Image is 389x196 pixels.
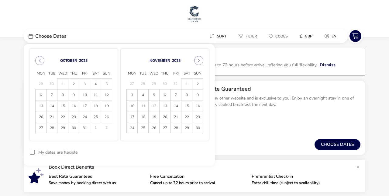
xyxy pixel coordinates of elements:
td: 23 [192,111,203,122]
td: 19 [101,100,112,111]
span: 8 [58,90,68,100]
td: 25 [138,122,149,133]
td: 20 [36,111,46,122]
span: 15 [182,101,192,111]
naf-pibe-menu-bar-item: Sort [205,32,234,40]
button: Codes [264,32,292,40]
naf-pibe-menu-bar-item: Codes [264,32,295,40]
td: 26 [149,122,160,133]
td: 28 [170,122,181,133]
span: 3 [127,90,137,100]
button: Previous Month [35,56,44,65]
td: 13 [36,100,46,111]
span: 29 [182,123,192,133]
button: Choose Year [172,58,181,63]
span: 28 [171,123,181,133]
td: 20 [160,111,170,122]
span: 17 [127,112,137,122]
span: 5 [149,90,159,100]
td: 19 [149,111,160,122]
td: 29 [36,79,46,89]
td: 30 [46,79,57,89]
span: 11 [91,90,101,100]
img: Main Website [187,5,202,23]
td: 12 [149,100,160,111]
span: Sun [101,69,112,78]
button: Sort [205,32,231,40]
p: Best Rate Guaranteed [49,174,145,179]
p: This offer is not available on any other website and is exclusive to you! Enjoy an overnight stay... [157,95,360,108]
td: 3 [79,79,90,89]
span: 7 [47,90,57,100]
p: Preferential Check-in [252,174,348,179]
button: Dismiss [320,62,336,68]
span: 10 [80,90,90,100]
td: 16 [68,100,79,111]
span: 25 [138,123,148,133]
span: 24 [127,123,137,133]
span: 22 [58,112,68,122]
td: 2 [192,79,203,89]
td: 24 [79,111,90,122]
td: 29 [149,79,160,89]
td: 1 [57,79,68,89]
p: Save money by booking direct with us [49,181,145,185]
td: 24 [127,122,138,133]
span: 7 [171,90,181,100]
span: 31 [80,123,90,133]
td: 3 [127,89,138,100]
td: 23 [68,111,79,122]
button: Choose Year [79,58,88,63]
p: Book Direct Benefits [49,165,353,170]
span: 8 [182,90,192,100]
td: 21 [170,111,181,122]
i: £ [300,33,302,39]
span: 12 [149,101,159,111]
span: Choose Dates [35,34,67,39]
td: 8 [57,89,68,100]
span: Wed [149,69,160,78]
span: Tue [46,69,57,78]
span: Filter [246,34,257,39]
td: 15 [57,100,68,111]
span: 11 [138,101,148,111]
td: 18 [138,111,149,122]
p: Cancel up to 72 hours prior to arrival [150,181,247,185]
naf-pibe-menu-bar-item: en [320,32,344,40]
span: 27 [36,123,46,133]
button: Filter [234,32,262,40]
div: Best Available B&B Rate GuaranteedThis offer is not available on any other website and is exclusi... [152,81,365,123]
span: 18 [138,112,148,122]
span: 26 [102,112,112,122]
span: 1 [182,79,192,89]
span: Thu [68,69,79,78]
td: 15 [181,100,192,111]
span: 22 [182,112,192,122]
span: 16 [69,101,79,111]
span: 2 [193,79,203,89]
span: 4 [138,90,148,100]
td: 9 [68,89,79,100]
button: Choose dates [315,139,360,150]
td: 14 [46,100,57,111]
span: 28 [47,123,57,133]
span: 23 [193,112,203,122]
td: 4 [138,89,149,100]
span: Wed [57,69,68,78]
span: Fri [170,69,181,78]
span: GBP [305,34,312,39]
td: 7 [170,89,181,100]
span: Codes [275,34,287,39]
span: 25 [91,112,101,122]
h2: Best Available B&B Rate Guaranteed [157,86,360,93]
span: Sun [192,69,203,78]
td: 11 [90,89,101,100]
span: Mon [127,69,138,78]
td: 25 [90,111,101,122]
span: Sort [217,34,226,39]
td: 31 [170,79,181,89]
p: Free Cancellation [150,174,247,179]
td: 29 [181,122,192,133]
